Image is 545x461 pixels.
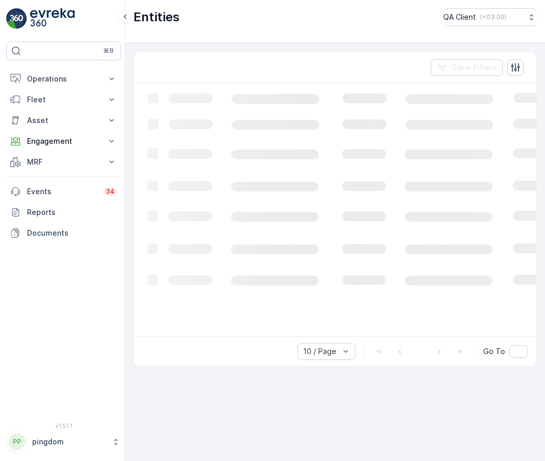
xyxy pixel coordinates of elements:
a: Documents [6,223,121,243]
p: Clear Filters [452,62,497,73]
img: logo_light-DOdMpM7g.png [30,8,75,29]
p: Engagement [27,136,100,146]
p: Events [27,186,98,197]
button: PPpingdom [6,431,121,453]
a: Reports [6,202,121,223]
p: Operations [27,74,100,84]
p: Reports [27,207,117,218]
p: QA Client [443,12,476,22]
p: pingdom [32,437,106,447]
p: Fleet [27,94,100,105]
span: Go To [483,346,505,357]
button: Clear Filters [431,59,503,76]
button: QA Client(+03:00) [443,8,537,26]
button: Asset [6,110,121,131]
img: logo [6,8,27,29]
p: MRF [27,157,100,167]
p: Entities [133,9,180,25]
p: ⌘B [103,47,114,55]
p: ( +03:00 ) [480,13,507,21]
a: Events34 [6,181,121,202]
p: 34 [106,187,115,196]
button: Fleet [6,89,121,110]
button: MRF [6,152,121,172]
button: Engagement [6,131,121,152]
div: PP [9,433,25,450]
p: Asset [27,115,100,126]
span: v 1.51.1 [6,423,121,429]
p: Documents [27,228,117,238]
button: Operations [6,69,121,89]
